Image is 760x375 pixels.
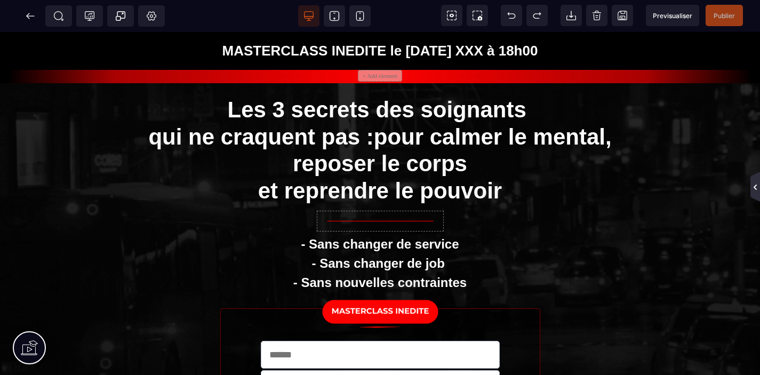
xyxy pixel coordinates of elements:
[653,12,692,20] span: Previsualiser
[714,12,735,20] span: Publier
[467,5,488,26] span: Screenshot
[146,11,157,21] span: Setting Body
[646,5,699,26] span: Preview
[84,11,95,21] span: Tracking
[115,11,126,21] span: Popup
[258,92,612,171] span: pour calmer le mental, reposer le corps et reprendre le pouvoir
[148,200,612,260] h1: - Sans changer de service - Sans changer de job - Sans nouvelles contraintes
[8,8,752,30] text: MASTERCLASS INEDITE le [DATE] XXX à 18h00
[148,59,612,178] h1: Les 3 secrets des soignants qui ne craquent pas :
[441,5,462,26] span: View components
[314,261,447,299] img: 204faf8e3ea6a26df9b9b1147ecb76f0_BONUS_OFFERTS.png
[53,11,64,21] span: SEO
